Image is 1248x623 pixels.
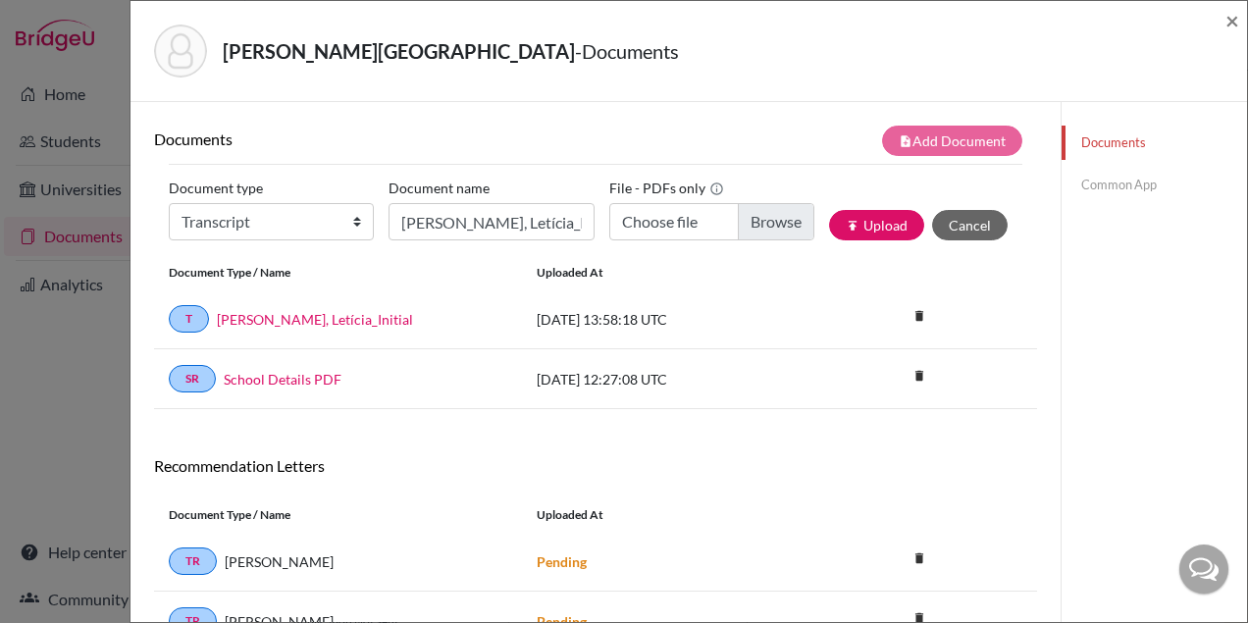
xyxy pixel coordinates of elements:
label: File - PDFs only [609,173,724,203]
div: [DATE] 12:27:08 UTC [522,369,816,389]
a: SR [169,365,216,392]
span: - Documents [575,39,679,63]
label: Document name [389,173,490,203]
i: delete [905,544,934,573]
h6: Recommendation Letters [154,456,1037,475]
a: Documents [1062,126,1247,160]
a: delete [905,304,934,331]
button: Close [1225,9,1239,32]
strong: Pending [537,553,587,570]
h6: Documents [154,130,596,148]
button: Cancel [932,210,1008,240]
a: Common App [1062,168,1247,202]
div: Document Type / Name [154,506,522,524]
a: School Details PDF [224,369,341,389]
a: delete [905,546,934,573]
a: TR [169,547,217,575]
span: [PERSON_NAME] [225,551,334,572]
label: Document type [169,173,263,203]
button: publishUpload [829,210,924,240]
i: publish [846,219,859,233]
strong: [PERSON_NAME][GEOGRAPHIC_DATA] [223,39,575,63]
div: Uploaded at [522,264,816,282]
i: note_add [899,134,912,148]
button: note_addAdd Document [882,126,1022,156]
div: Uploaded at [522,506,816,524]
span: Help [45,14,85,31]
a: delete [905,364,934,390]
span: × [1225,6,1239,34]
a: [PERSON_NAME], Letícia_Initial [217,309,413,330]
a: T [169,305,209,333]
i: delete [905,361,934,390]
i: delete [905,301,934,331]
div: Document Type / Name [154,264,522,282]
div: [DATE] 13:58:18 UTC [522,309,816,330]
